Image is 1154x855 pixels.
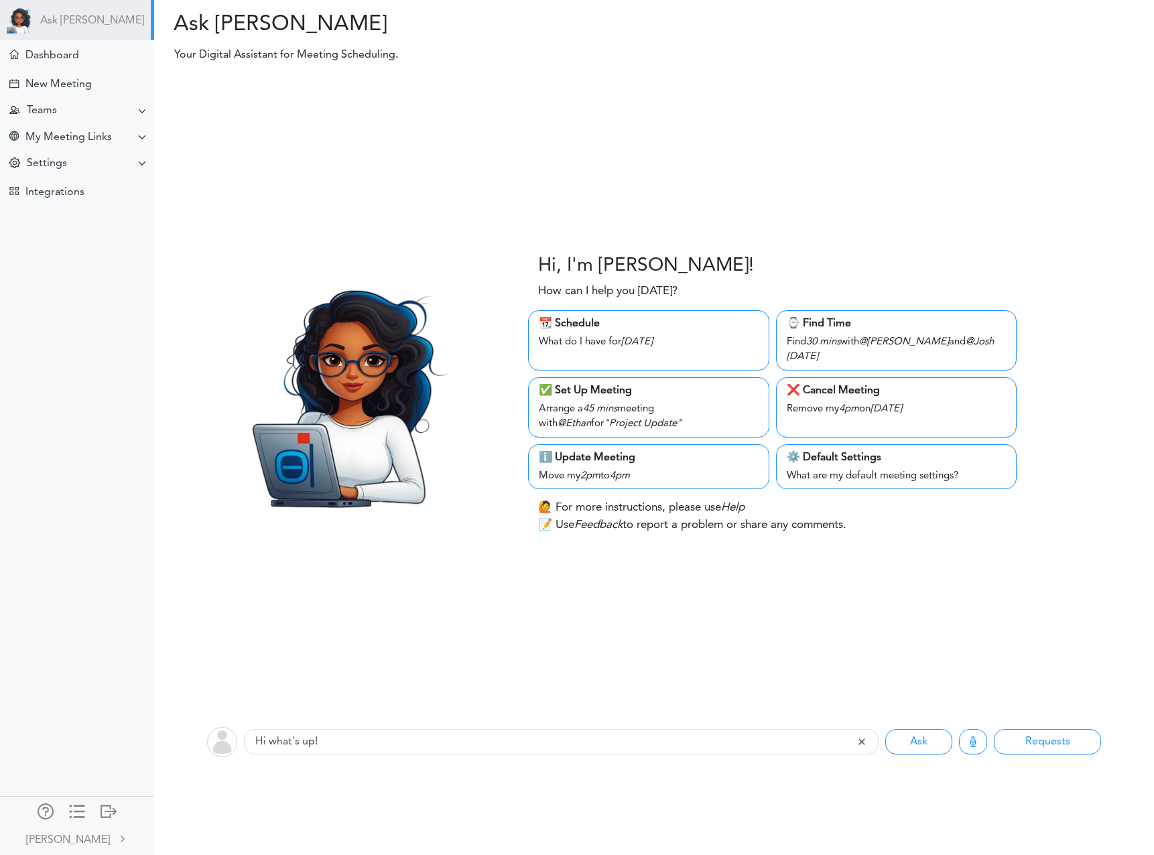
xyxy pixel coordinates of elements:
[539,450,758,466] div: ℹ️ Update Meeting
[604,419,682,429] i: "Project Update"
[583,404,617,414] i: 45 mins
[787,352,818,362] i: [DATE]
[966,337,994,347] i: @Josh
[26,832,110,848] div: [PERSON_NAME]
[787,450,1006,466] div: ⚙️ Default Settings
[9,50,19,59] div: Home
[164,12,644,38] h2: Ask [PERSON_NAME]
[1,824,153,854] a: [PERSON_NAME]
[574,519,623,531] i: Feedback
[165,47,864,63] p: Your Digital Assistant for Meeting Scheduling.
[994,729,1101,754] button: Requests
[25,78,92,91] div: New Meeting
[538,499,745,517] p: 🙋 For more instructions, please use
[9,157,20,170] div: Change Settings
[27,105,57,117] div: Teams
[9,186,19,196] div: TEAMCAL AI Workflow Apps
[69,803,85,817] div: Show only icons
[218,267,474,523] img: Zara.png
[806,337,840,347] i: 30 mins
[38,803,54,817] div: Manage Members and Externals
[539,332,758,350] div: What do I have for
[621,337,653,347] i: [DATE]
[101,803,117,817] div: Log out
[839,404,859,414] i: 4pm
[787,383,1006,399] div: ❌ Cancel Meeting
[539,399,758,432] div: Arrange a meeting with for
[207,727,237,757] img: user-off.png
[538,283,678,300] p: How can I help you [DATE]?
[539,466,758,484] div: Move my to
[69,803,85,822] a: Change side menu
[721,502,745,513] i: Help
[859,337,949,347] i: @[PERSON_NAME]
[610,471,630,481] i: 4pm
[787,332,1006,365] div: Find with and
[25,186,84,199] div: Integrations
[27,157,67,170] div: Settings
[787,399,1006,417] div: Remove my on
[580,471,600,481] i: 2pm
[871,404,902,414] i: [DATE]
[9,79,19,88] div: Creating Meeting
[40,15,144,27] a: Ask [PERSON_NAME]
[7,7,34,34] img: Powered by TEAMCAL AI
[25,131,112,144] div: My Meeting Links
[538,517,846,534] p: 📝 Use to report a problem or share any comments.
[538,255,754,278] h3: Hi, I'm [PERSON_NAME]!
[25,50,79,62] div: Dashboard
[787,316,1006,332] div: ⌚️ Find Time
[787,466,1006,484] div: What are my default meeting settings?
[539,383,758,399] div: ✅ Set Up Meeting
[558,419,591,429] i: @Ethan
[539,316,758,332] div: 📆 Schedule
[9,131,19,144] div: Share Meeting Link
[885,729,952,754] button: Ask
